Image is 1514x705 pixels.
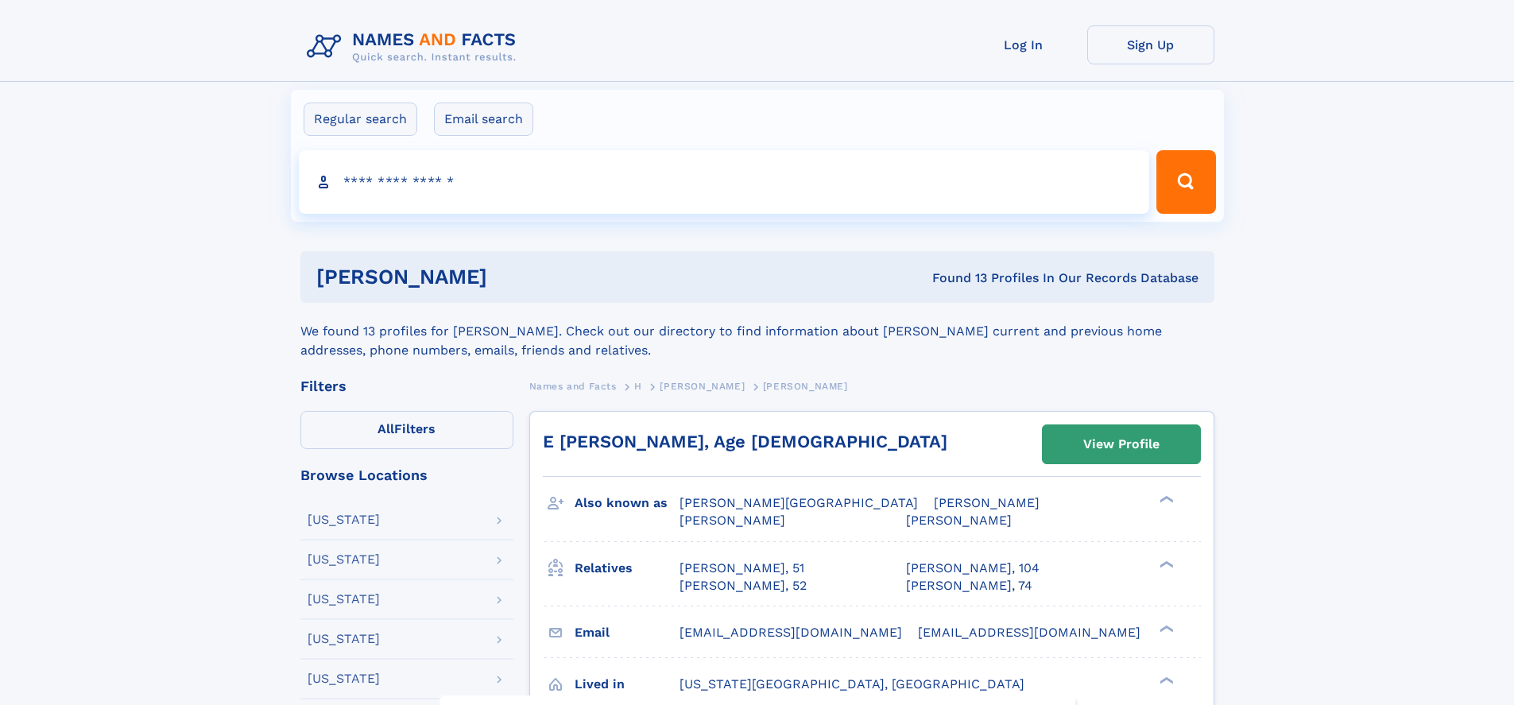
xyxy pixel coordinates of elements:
div: ❯ [1156,559,1175,569]
span: [PERSON_NAME] [906,513,1012,528]
a: [PERSON_NAME], 104 [906,560,1040,577]
div: Filters [300,379,513,393]
div: [US_STATE] [308,593,380,606]
h3: Also known as [575,490,680,517]
span: [PERSON_NAME] [934,495,1040,510]
span: [PERSON_NAME] [660,381,745,392]
div: ❯ [1156,675,1175,685]
label: Filters [300,411,513,449]
div: [US_STATE] [308,633,380,645]
label: Email search [434,103,533,136]
img: Logo Names and Facts [300,25,529,68]
a: H [634,376,642,396]
a: Log In [960,25,1087,64]
span: H [634,381,642,392]
a: E [PERSON_NAME], Age [DEMOGRAPHIC_DATA] [543,432,947,451]
span: [PERSON_NAME] [680,513,785,528]
div: ❯ [1156,623,1175,633]
h3: Email [575,619,680,646]
h1: [PERSON_NAME] [316,267,710,287]
div: We found 13 profiles for [PERSON_NAME]. Check out our directory to find information about [PERSON... [300,303,1214,360]
span: [EMAIL_ADDRESS][DOMAIN_NAME] [680,625,902,640]
span: [US_STATE][GEOGRAPHIC_DATA], [GEOGRAPHIC_DATA] [680,676,1024,691]
h3: Lived in [575,671,680,698]
h3: Relatives [575,555,680,582]
div: [US_STATE] [308,672,380,685]
a: [PERSON_NAME] [660,376,745,396]
a: Sign Up [1087,25,1214,64]
a: [PERSON_NAME], 52 [680,577,807,595]
a: Names and Facts [529,376,617,396]
label: Regular search [304,103,417,136]
span: All [378,421,394,436]
span: [PERSON_NAME] [763,381,848,392]
div: ❯ [1156,494,1175,505]
div: [US_STATE] [308,553,380,566]
div: View Profile [1083,426,1160,463]
div: Browse Locations [300,468,513,482]
button: Search Button [1156,150,1215,214]
div: [US_STATE] [308,513,380,526]
input: search input [299,150,1150,214]
span: [PERSON_NAME][GEOGRAPHIC_DATA] [680,495,918,510]
div: Found 13 Profiles In Our Records Database [710,269,1198,287]
a: [PERSON_NAME], 74 [906,577,1032,595]
span: [EMAIL_ADDRESS][DOMAIN_NAME] [918,625,1140,640]
a: View Profile [1043,425,1200,463]
a: [PERSON_NAME], 51 [680,560,804,577]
